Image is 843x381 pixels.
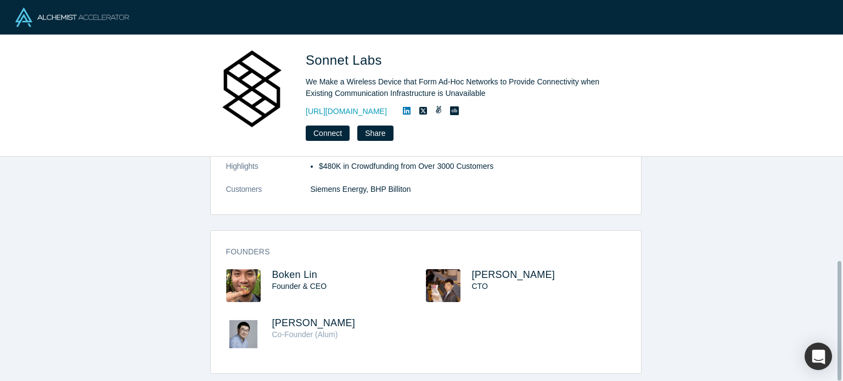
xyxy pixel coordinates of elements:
dt: Highlights [226,161,311,184]
img: Randolf Gioro's Profile Image [226,317,261,350]
img: Sonnet Labs's Logo [213,50,290,127]
div: We Make a Wireless Device that Form Ad-Hoc Networks to Provide Connectivity when Existing Communi... [306,76,613,99]
span: Sonnet Labs [306,53,386,67]
h3: Founders [226,246,610,258]
img: Boken Lin's Profile Image [226,269,261,302]
span: Founder & CEO [272,282,327,291]
button: Share [357,126,393,141]
span: CTO [472,282,488,291]
img: Junmin Guo's Profile Image [426,269,460,302]
a: Boken Lin [272,269,318,280]
button: Connect [306,126,350,141]
dt: Customers [226,184,311,207]
img: Alchemist Logo [15,8,129,27]
a: [PERSON_NAME] [272,317,356,328]
dd: Siemens Energy, BHP Billiton [311,184,626,195]
a: [PERSON_NAME] [472,269,555,280]
li: $480K in Crowdfunding from Over 3000 Customers [319,161,626,172]
a: [URL][DOMAIN_NAME] [306,106,387,117]
span: Co-Founder (Alum) [272,330,338,339]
